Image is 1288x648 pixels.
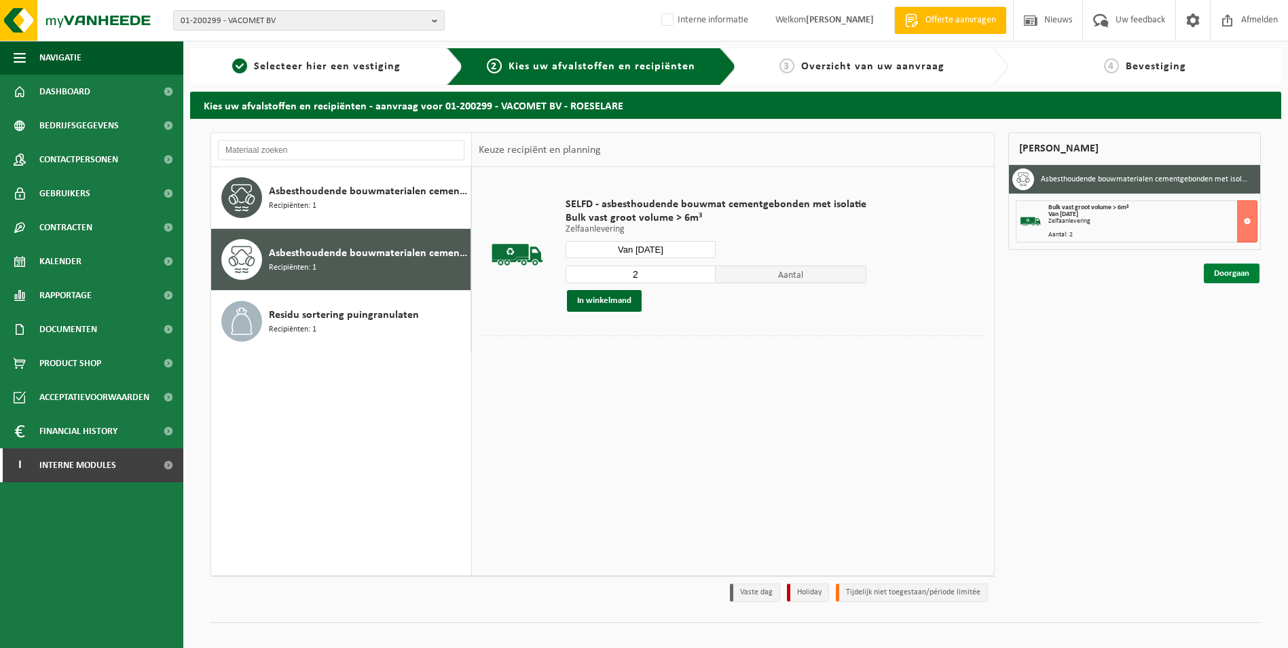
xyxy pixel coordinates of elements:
span: Contracten [39,211,92,245]
div: Aantal: 2 [1048,232,1257,238]
button: In winkelmand [567,290,642,312]
span: Gebruikers [39,177,90,211]
a: Doorgaan [1204,264,1259,283]
span: Bulk vast groot volume > 6m³ [566,211,866,225]
span: Recipiënten: 1 [269,323,316,336]
span: Kies uw afvalstoffen en recipiënten [509,61,695,72]
span: 1 [232,58,247,73]
strong: Van [DATE] [1048,211,1078,218]
span: Offerte aanvragen [922,14,999,27]
a: 1Selecteer hier een vestiging [197,58,436,75]
span: Rapportage [39,278,92,312]
li: Vaste dag [730,583,780,602]
strong: [PERSON_NAME] [806,15,874,25]
p: Zelfaanlevering [566,225,866,234]
h2: Kies uw afvalstoffen en recipiënten - aanvraag voor 01-200299 - VACOMET BV - ROESELARE [190,92,1281,118]
span: 2 [487,58,502,73]
button: Asbesthoudende bouwmaterialen cementgebonden met isolatie(hechtgebonden) Recipiënten: 1 [211,229,471,291]
div: Keuze recipiënt en planning [472,133,608,167]
span: Bulk vast groot volume > 6m³ [1048,204,1128,211]
span: I [14,448,26,482]
span: Aantal [716,266,866,283]
label: Interne informatie [659,10,748,31]
input: Materiaal zoeken [218,140,464,160]
span: Recipiënten: 1 [269,200,316,213]
span: Kalender [39,245,81,278]
span: Asbesthoudende bouwmaterialen cementgebonden met isolatie(hechtgebonden) [269,245,467,262]
li: Holiday [787,583,829,602]
span: Bedrijfsgegevens [39,109,119,143]
span: Acceptatievoorwaarden [39,380,149,414]
h3: Asbesthoudende bouwmaterialen cementgebonden met isolatie(hechtgebonden) [1041,168,1250,190]
span: Contactpersonen [39,143,118,177]
button: Asbesthoudende bouwmaterialen cementgebonden (hechtgebonden) Recipiënten: 1 [211,167,471,229]
span: Asbesthoudende bouwmaterialen cementgebonden (hechtgebonden) [269,183,467,200]
span: Recipiënten: 1 [269,262,316,274]
span: 01-200299 - VACOMET BV [181,11,426,31]
span: Selecteer hier een vestiging [254,61,401,72]
span: Navigatie [39,41,81,75]
a: Offerte aanvragen [894,7,1006,34]
div: Zelfaanlevering [1048,218,1257,225]
span: Financial History [39,414,117,448]
span: Documenten [39,312,97,346]
input: Selecteer datum [566,241,716,258]
span: Product Shop [39,346,101,380]
button: 01-200299 - VACOMET BV [173,10,445,31]
span: Bevestiging [1126,61,1186,72]
span: 3 [779,58,794,73]
span: 4 [1104,58,1119,73]
span: SELFD - asbesthoudende bouwmat cementgebonden met isolatie [566,198,866,211]
span: Dashboard [39,75,90,109]
div: [PERSON_NAME] [1008,132,1261,165]
button: Residu sortering puingranulaten Recipiënten: 1 [211,291,471,352]
li: Tijdelijk niet toegestaan/période limitée [836,583,988,602]
span: Residu sortering puingranulaten [269,307,419,323]
span: Overzicht van uw aanvraag [801,61,944,72]
span: Interne modules [39,448,116,482]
